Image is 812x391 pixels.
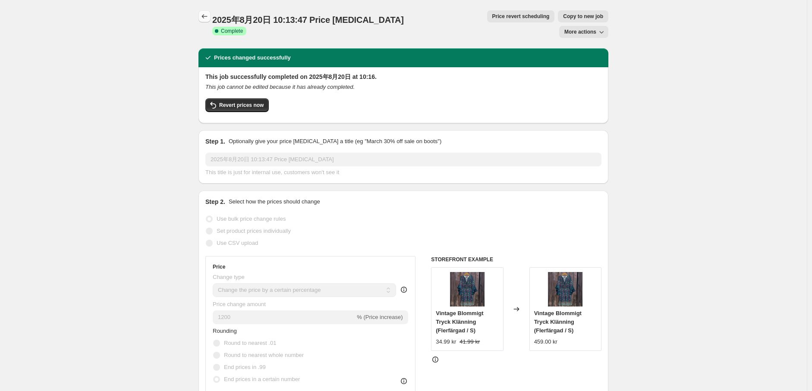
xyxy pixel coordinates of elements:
[534,310,582,334] span: Vintage Blommigt Tryck Klänning (Flerfärgad / S)
[205,98,269,112] button: Revert prices now
[431,256,601,263] h6: STOREFRONT EXAMPLE
[217,228,291,234] span: Set product prices individually
[492,13,550,20] span: Price revert scheduling
[217,240,258,246] span: Use CSV upload
[224,376,300,382] span: End prices in a certain number
[224,340,276,346] span: Round to nearest .01
[436,338,456,346] div: 34.99 kr
[357,314,403,320] span: % (Price increase)
[198,10,211,22] button: Price change jobs
[229,197,320,206] p: Select how the prices should change
[205,197,225,206] h2: Step 2.
[460,338,480,346] strike: 41.99 kr
[205,72,601,81] h2: This job successfully completed on 2025年8月20日 at 10:16.
[205,137,225,146] h2: Step 1.
[548,272,582,307] img: 14_e12a4b86-85e7-4e3e-a7af-d9cd4d5b66ec_80x.jpg
[534,338,557,346] div: 459.00 kr
[564,28,596,35] span: More actions
[558,10,608,22] button: Copy to new job
[487,10,555,22] button: Price revert scheduling
[212,15,404,25] span: 2025年8月20日 10:13:47 Price [MEDICAL_DATA]
[229,137,441,146] p: Optionally give your price [MEDICAL_DATA] a title (eg "March 30% off sale on boots")
[559,26,608,38] button: More actions
[213,301,266,307] span: Price change amount
[213,263,225,270] h3: Price
[400,285,408,294] div: help
[205,169,339,175] span: This title is just for internal use, customers won't see it
[213,310,355,324] input: -15
[221,28,243,34] span: Complete
[219,102,264,109] span: Revert prices now
[563,13,603,20] span: Copy to new job
[450,272,485,307] img: 14_e12a4b86-85e7-4e3e-a7af-d9cd4d5b66ec_80x.jpg
[224,364,266,370] span: End prices in .99
[205,153,601,166] input: 30% off holiday sale
[217,216,286,222] span: Use bulk price change rules
[214,53,291,62] h2: Prices changed successfully
[213,274,245,280] span: Change type
[213,328,237,334] span: Rounding
[205,84,355,90] i: This job cannot be edited because it has already completed.
[224,352,304,358] span: Round to nearest whole number
[436,310,483,334] span: Vintage Blommigt Tryck Klänning (Flerfärgad / S)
